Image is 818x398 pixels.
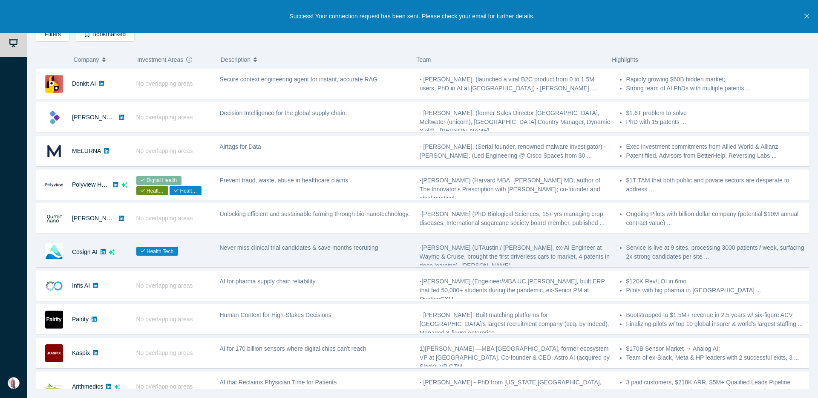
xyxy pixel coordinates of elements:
[36,27,70,42] button: Filters
[420,278,605,303] span: -[PERSON_NAME] (Engeineer/MBA UC [PERSON_NAME], built ERP that fed 50,000+ students during the pa...
[136,114,193,121] span: No overlapping areas
[420,345,610,370] span: 1)[PERSON_NAME] —MBA [GEOGRAPHIC_DATA], former ecosystem VP at [GEOGRAPHIC_DATA]. Co-founder & CE...
[72,181,115,188] a: Polyview Health
[221,51,407,69] button: Description
[626,243,811,261] li: Service is live at 9 sites, processing 3000 patients / week, surfacing 2x strong candidates per s...
[137,51,183,69] span: Investment Areas
[626,277,811,286] li: $120K Rev/LOI in 6mo
[72,114,121,121] a: [PERSON_NAME]
[220,311,331,318] span: Human Context for High-Stakes Decisions
[45,109,63,127] img: Kimaru AI's Logo
[45,243,63,261] img: Cosign AI's Logo
[74,51,129,69] button: Company
[45,378,63,396] img: Arithmedics's Logo
[72,248,98,255] a: Cosign AI
[626,210,811,228] li: Ongoing Pilots with billion dollar company (potential $10M annual contract value) ...
[420,110,610,134] span: - [PERSON_NAME], (former Sales Director [GEOGRAPHIC_DATA], Meltwater (unicorn), [GEOGRAPHIC_DATA]...
[136,247,178,256] span: Health Tech
[626,142,811,151] li: Exec investment commitments from Allied World & Allianz
[612,56,638,63] span: Highlights
[136,282,193,289] span: No overlapping areas
[626,84,811,93] li: Strong team of AI PhDs with multiple patents ...
[420,177,600,202] span: -[PERSON_NAME] (Harvard MBA, [PERSON_NAME] MD; author of The Innovator's Prescription with [PERSO...
[45,344,63,362] img: Kaspix's Logo
[45,277,63,295] img: Infis AI's Logo
[170,186,202,195] span: Health Tech
[626,353,811,362] li: Team of ex-Slack, Meta & HP leaders with 2 successful exits, 3 ...
[626,320,811,329] li: Finalizing pilots w/ top 10 global insurer & world's largest staffing ...
[220,177,349,184] span: Prevent fraud, waste, abuse in healthcare claims
[420,311,609,336] span: - [PERSON_NAME]: Built matching platforms for [GEOGRAPHIC_DATA]'s largest recruitment company (ac...
[220,278,316,285] span: AI for pharma supply chain reliability
[72,349,90,356] a: Kaspix
[45,75,63,93] img: Donkit AI's Logo
[136,147,193,154] span: No overlapping areas
[220,76,377,83] span: Secure context engineering agent for instant, accurate RAG
[220,244,378,251] span: Never miss clinical trial candidates & save months recruiting
[220,345,366,352] span: AI for 170 billion sensors where digital chips can't reach
[136,80,193,87] span: No overlapping areas
[220,110,347,116] span: Decision Intelligence for the global supply chain.
[289,12,534,21] p: Success! Your connection request has been sent. Please check your email for further details.
[626,151,811,160] li: Patent filed, Advisors from BetterHelp, Reversing Labs ...
[626,75,811,84] li: Rapidly growing $60B hidden market;
[221,51,251,69] span: Description
[45,210,63,228] img: Qumir Nano's Logo
[136,383,193,390] span: No overlapping areas
[76,27,135,42] button: Bookmarked
[74,51,99,69] span: Company
[626,109,811,118] li: $1.6T problem to solve
[136,349,193,356] span: No overlapping areas
[626,176,811,194] li: $1T TAM that both public and private sectors are desperate to address ...
[72,383,103,390] a: Arithmedics
[626,311,811,320] li: Bootstrapped to $1.5M+ revenue in 2.5 years w/ six-figure ACV
[420,76,597,92] span: - [PERSON_NAME], (launched a viral B2C product from 0 to 1.5M users, PhD in AI at [GEOGRAPHIC_DAT...
[220,211,410,217] span: Unlocking efficient and sustainable farming through bio-nanotechnology.
[121,182,127,188] svg: dsa ai sparkles
[136,215,193,222] span: No overlapping areas
[8,377,20,389] img: Trey Rawles's Account
[72,215,121,222] a: [PERSON_NAME]
[220,379,337,386] span: AI that Reclaims Physician Time for Patients
[72,282,90,289] a: Infis AI
[420,211,605,226] span: -[PERSON_NAME] (PhD Biological Sciences, 15+ yrs managing crop diseases, International sugarcane ...
[72,316,89,323] a: Pairity
[45,176,63,194] img: Polyview Health's Logo
[220,143,261,150] span: Airtags for Data
[72,80,96,87] a: Donkit AI
[626,344,811,353] li: $170B Sensor Market → Analog AI;
[114,384,120,390] svg: dsa ai sparkles
[626,378,811,387] li: 3 paid customers, $218K ARR, $5M+ Qualified Leads Pipeline
[626,286,811,295] li: Pilots with big pharma in [GEOGRAPHIC_DATA] ...
[420,143,606,159] span: - [PERSON_NAME], (Serial founder, renowned malware investigator) - [PERSON_NAME], (Led Engineerin...
[136,186,168,195] span: Health Insurance
[72,147,101,154] a: MELURNA
[420,244,610,269] span: -[PERSON_NAME] (UTAustin / [PERSON_NAME], ex-AI Engineer at Waymo & Cruise, brought the first dri...
[109,249,115,255] svg: dsa ai sparkles
[416,56,431,63] span: Team
[45,311,63,329] img: Pairity's Logo
[626,118,811,127] li: PhD with 15 patents ...
[136,176,181,185] span: Digital Health
[45,142,63,160] img: MELURNA's Logo
[136,316,193,323] span: No overlapping areas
